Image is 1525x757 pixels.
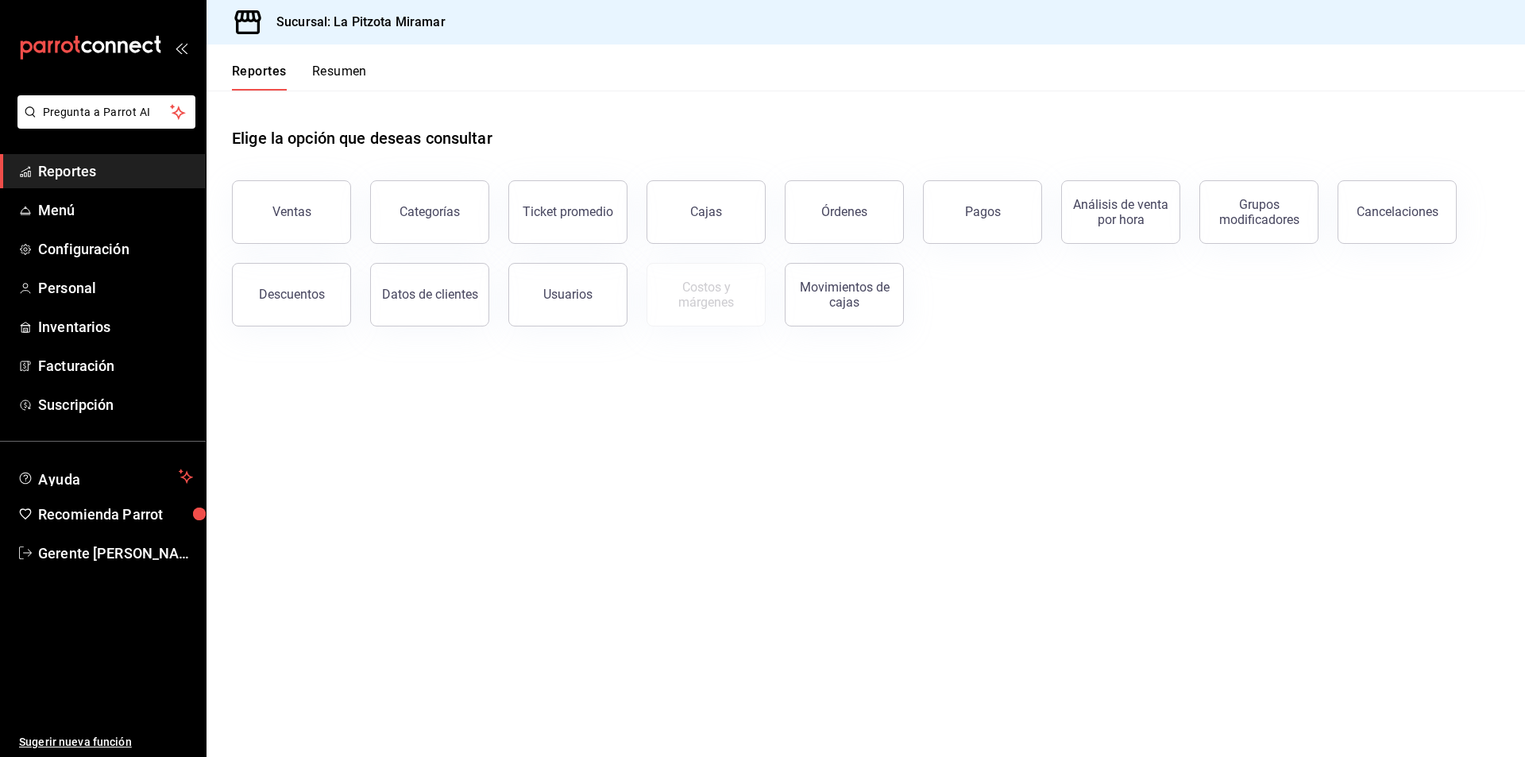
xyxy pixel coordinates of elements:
a: Pregunta a Parrot AI [11,115,195,132]
button: Ventas [232,180,351,244]
button: Contrata inventarios para ver este reporte [647,263,766,326]
button: Ticket promedio [508,180,627,244]
button: Órdenes [785,180,904,244]
div: Órdenes [821,204,867,219]
button: Descuentos [232,263,351,326]
div: Categorías [400,204,460,219]
button: Cancelaciones [1338,180,1457,244]
div: Análisis de venta por hora [1071,197,1170,227]
button: Movimientos de cajas [785,263,904,326]
span: Recomienda Parrot [38,504,193,525]
h1: Elige la opción que deseas consultar [232,126,492,150]
span: Menú [38,199,193,221]
button: Análisis de venta por hora [1061,180,1180,244]
span: Gerente [PERSON_NAME] [38,543,193,564]
span: Sugerir nueva función [19,734,193,751]
span: Personal [38,277,193,299]
div: Cancelaciones [1357,204,1438,219]
button: Pagos [923,180,1042,244]
a: Cajas [647,180,766,244]
span: Pregunta a Parrot AI [43,104,171,121]
span: Suscripción [38,394,193,415]
div: Descuentos [259,287,325,302]
div: Cajas [690,203,723,222]
div: Datos de clientes [382,287,478,302]
span: Configuración [38,238,193,260]
div: Ticket promedio [523,204,613,219]
button: open_drawer_menu [175,41,187,54]
div: navigation tabs [232,64,367,91]
div: Movimientos de cajas [795,280,894,310]
div: Costos y márgenes [657,280,755,310]
button: Datos de clientes [370,263,489,326]
span: Ayuda [38,467,172,486]
button: Categorías [370,180,489,244]
span: Inventarios [38,316,193,338]
button: Grupos modificadores [1199,180,1318,244]
div: Grupos modificadores [1210,197,1308,227]
button: Usuarios [508,263,627,326]
span: Facturación [38,355,193,377]
button: Pregunta a Parrot AI [17,95,195,129]
div: Ventas [272,204,311,219]
button: Resumen [312,64,367,91]
button: Reportes [232,64,287,91]
span: Reportes [38,160,193,182]
h3: Sucursal: La Pitzota Miramar [264,13,446,32]
div: Usuarios [543,287,593,302]
div: Pagos [965,204,1001,219]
